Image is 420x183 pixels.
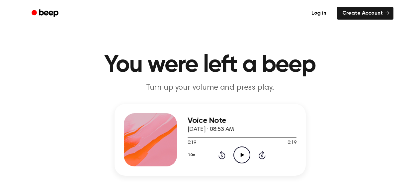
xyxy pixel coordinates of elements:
span: [DATE] · 08:53 AM [188,127,234,133]
span: 0:19 [288,139,296,146]
a: Log in [305,6,333,21]
h3: Voice Note [188,116,296,125]
p: Turn up your volume and press play. [83,82,338,93]
h1: You were left a beep [40,53,380,77]
a: Create Account [337,7,393,20]
button: 1.0x [188,149,198,161]
span: 0:19 [188,139,196,146]
a: Beep [27,7,64,20]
